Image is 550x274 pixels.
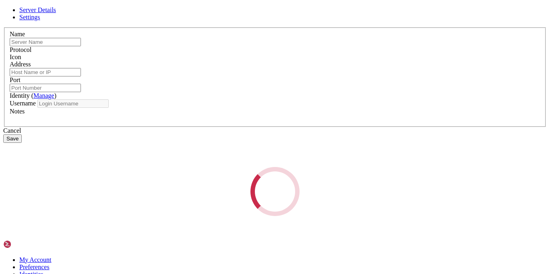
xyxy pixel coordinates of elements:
[10,31,25,37] label: Name
[10,46,31,53] label: Protocol
[10,38,81,46] input: Server Name
[10,100,36,107] label: Username
[10,92,56,99] label: Identity
[3,10,6,18] div: (0, 1)
[10,54,21,60] label: Icon
[3,127,547,134] div: Cancel
[19,256,52,263] a: My Account
[19,14,40,21] a: Settings
[37,99,109,108] input: Login Username
[10,61,31,68] label: Address
[3,134,22,143] button: Save
[250,167,300,216] div: Loading...
[33,92,54,99] a: Manage
[19,6,56,13] a: Server Details
[10,84,81,92] input: Port Number
[31,92,56,99] span: ( )
[3,240,50,248] img: Shellngn
[10,76,21,83] label: Port
[10,68,81,76] input: Host Name or IP
[3,3,445,10] x-row: Connection timed out
[10,108,25,115] label: Notes
[19,264,50,270] a: Preferences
